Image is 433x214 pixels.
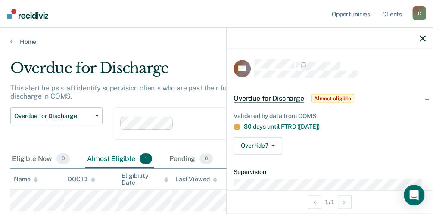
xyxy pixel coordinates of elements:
[234,137,282,154] button: Override?
[68,176,95,183] div: DOC ID
[168,150,215,169] div: Pending
[227,190,433,213] div: 1 / 1
[244,123,426,130] div: 30 days until FTRD ([DATE])
[234,94,304,103] span: Overdue for Discharge
[412,6,426,20] div: C
[121,172,168,187] div: Eligibility Date
[85,150,154,169] div: Almost Eligible
[175,176,217,183] div: Last Viewed
[10,150,72,169] div: Eligible Now
[227,85,433,112] div: Overdue for DischargeAlmost eligible
[10,84,394,100] p: This alert helps staff identify supervision clients who are past their full-term release date and...
[56,153,70,164] span: 0
[10,38,423,46] a: Home
[140,153,152,164] span: 1
[14,112,92,120] span: Overdue for Discharge
[199,153,213,164] span: 0
[14,176,38,183] div: Name
[404,185,424,205] div: Open Intercom Messenger
[308,195,321,209] button: Previous Opportunity
[338,195,352,209] button: Next Opportunity
[311,94,354,103] span: Almost eligible
[234,168,426,175] dt: Supervision
[10,59,400,84] div: Overdue for Discharge
[7,9,48,19] img: Recidiviz
[234,112,426,120] div: Validated by data from COMS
